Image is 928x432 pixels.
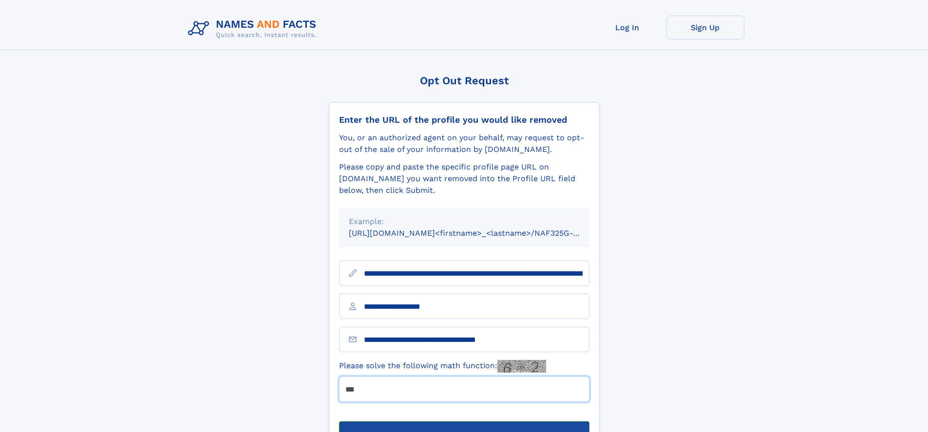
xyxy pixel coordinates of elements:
[339,132,589,155] div: You, or an authorized agent on your behalf, may request to opt-out of the sale of your informatio...
[588,16,666,39] a: Log In
[349,216,580,227] div: Example:
[184,16,324,42] img: Logo Names and Facts
[349,228,608,238] small: [URL][DOMAIN_NAME]<firstname>_<lastname>/NAF325G-xxxxxxxx
[339,114,589,125] div: Enter the URL of the profile you would like removed
[339,161,589,196] div: Please copy and paste the specific profile page URL on [DOMAIN_NAME] you want removed into the Pr...
[339,360,546,373] label: Please solve the following math function:
[329,75,600,87] div: Opt Out Request
[666,16,744,39] a: Sign Up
